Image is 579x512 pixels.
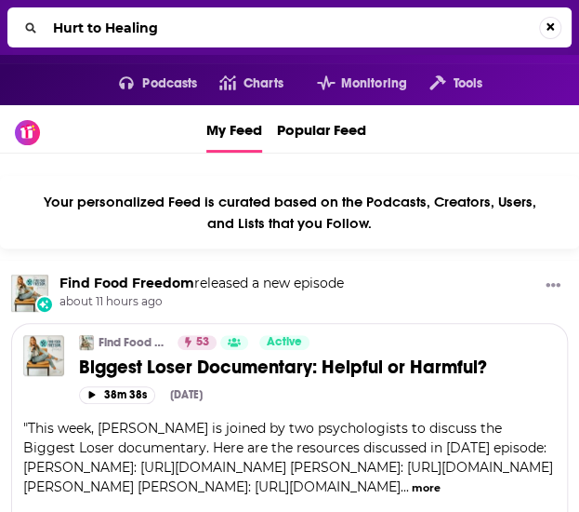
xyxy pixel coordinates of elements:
div: New Episode [35,295,54,314]
a: Biggest Loser Documentary: Helpful or Harmful? [79,356,556,379]
a: Active [259,335,309,350]
span: ... [401,478,409,495]
span: This week, [PERSON_NAME] is joined by two psychologists to discuss the Biggest Loser documentary.... [23,420,553,495]
a: My Feed [206,105,262,153]
a: Find Food Freedom [99,335,165,350]
span: Charts [243,71,283,97]
button: open menu [97,69,198,99]
span: Monitoring [341,71,407,97]
div: [DATE] [170,388,203,401]
span: " [23,420,553,495]
a: Find Food Freedom [59,275,194,291]
img: Biggest Loser Documentary: Helpful or Harmful? [23,335,64,376]
a: Charts [197,69,283,99]
img: Find Food Freedom [11,275,48,312]
h3: released a new episode [59,275,344,292]
span: about 11 hours ago [59,294,344,310]
span: Podcasts [142,71,197,97]
button: 38m 38s [79,386,155,404]
span: Tools [453,71,482,97]
button: Show More Button [538,275,568,298]
button: open menu [407,69,482,99]
span: 53 [196,333,209,352]
button: more [412,480,441,496]
span: My Feed [206,109,262,150]
div: Search... [7,7,572,47]
input: Search... [46,13,539,43]
span: Biggest Loser Documentary: Helpful or Harmful? [79,356,487,379]
span: Popular Feed [277,109,366,150]
span: Active [267,333,302,352]
img: Find Food Freedom [79,335,94,350]
a: 53 [178,335,217,350]
a: Popular Feed [277,105,366,153]
button: open menu [295,69,407,99]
